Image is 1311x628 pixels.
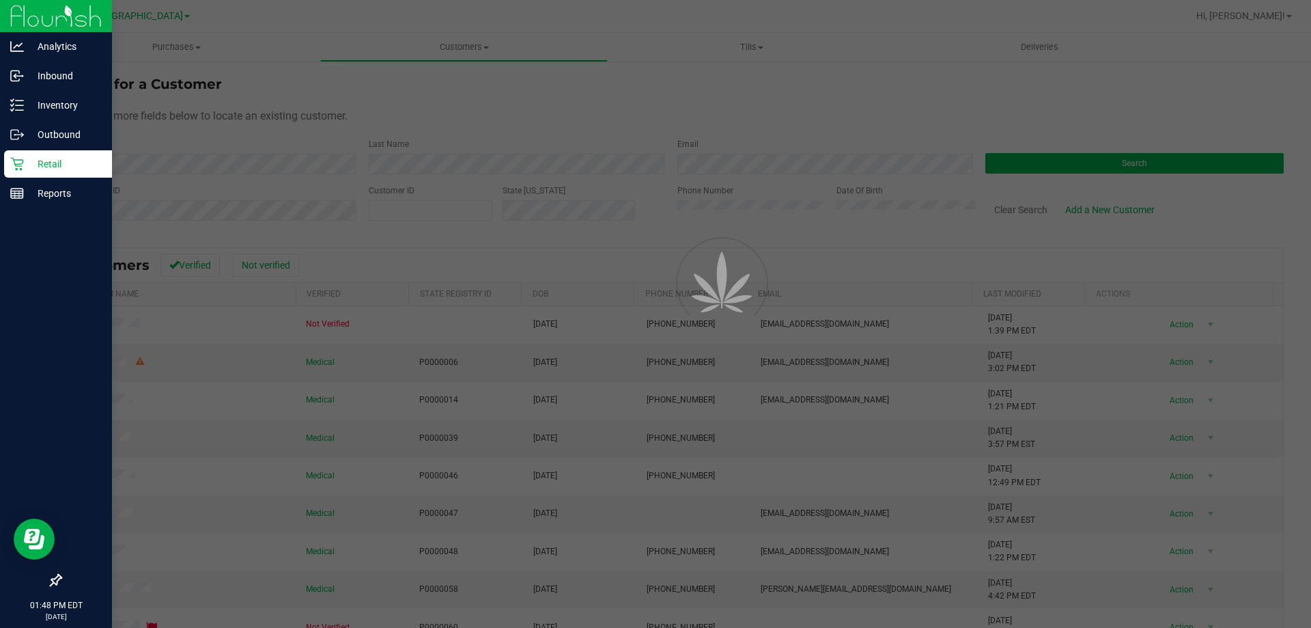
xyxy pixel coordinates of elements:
[10,98,24,112] inline-svg: Inventory
[24,185,106,202] p: Reports
[6,599,106,612] p: 01:48 PM EDT
[24,156,106,172] p: Retail
[10,128,24,141] inline-svg: Outbound
[10,187,24,200] inline-svg: Reports
[24,68,106,84] p: Inbound
[10,40,24,53] inline-svg: Analytics
[6,612,106,622] p: [DATE]
[14,519,55,560] iframe: Resource center
[24,126,106,143] p: Outbound
[10,157,24,171] inline-svg: Retail
[24,38,106,55] p: Analytics
[10,69,24,83] inline-svg: Inbound
[24,97,106,113] p: Inventory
